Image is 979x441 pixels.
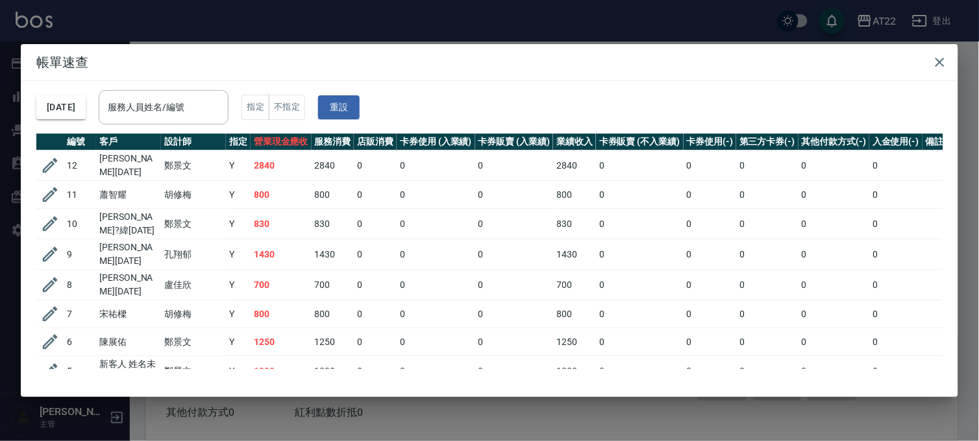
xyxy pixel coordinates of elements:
[64,150,96,181] td: 12
[226,239,251,270] td: Y
[596,300,683,328] td: 0
[21,44,958,80] h2: 帳單速查
[553,328,596,356] td: 1250
[475,328,554,356] td: 0
[96,356,161,387] td: 新客人 姓名未設定
[799,150,870,181] td: 0
[684,181,737,209] td: 0
[312,300,354,328] td: 800
[64,181,96,209] td: 11
[96,181,161,209] td: 蕭智耀
[161,181,226,209] td: 胡修梅
[354,356,397,387] td: 0
[312,134,354,150] th: 服務消費
[684,356,737,387] td: 0
[596,134,683,150] th: 卡券販賣 (不入業績)
[553,181,596,209] td: 800
[475,300,554,328] td: 0
[312,356,354,387] td: 1300
[397,300,475,328] td: 0
[242,95,269,120] button: 指定
[869,239,923,270] td: 0
[869,300,923,328] td: 0
[553,300,596,328] td: 800
[226,209,251,239] td: Y
[161,150,226,181] td: 鄭景文
[736,134,799,150] th: 第三方卡券(-)
[736,239,799,270] td: 0
[475,239,554,270] td: 0
[312,209,354,239] td: 830
[36,95,86,119] button: [DATE]
[161,328,226,356] td: 鄭景文
[596,239,683,270] td: 0
[354,239,397,270] td: 0
[161,134,226,150] th: 設計師
[596,270,683,300] td: 0
[251,134,312,150] th: 營業現金應收
[354,270,397,300] td: 0
[553,356,596,387] td: 1300
[251,356,312,387] td: 1300
[475,134,554,150] th: 卡券販賣 (入業績)
[869,134,923,150] th: 入金使用(-)
[596,328,683,356] td: 0
[96,150,161,181] td: [PERSON_NAME][DATE]
[312,150,354,181] td: 2840
[64,270,96,300] td: 8
[96,270,161,300] td: [PERSON_NAME][DATE]
[64,239,96,270] td: 9
[475,150,554,181] td: 0
[397,150,475,181] td: 0
[869,356,923,387] td: 0
[736,270,799,300] td: 0
[354,300,397,328] td: 0
[354,181,397,209] td: 0
[161,300,226,328] td: 胡修梅
[64,356,96,387] td: 5
[736,356,799,387] td: 0
[318,95,360,119] button: 重設
[397,134,475,150] th: 卡券使用 (入業績)
[312,239,354,270] td: 1430
[736,328,799,356] td: 0
[553,150,596,181] td: 2840
[161,356,226,387] td: 鄭景文
[869,209,923,239] td: 0
[596,150,683,181] td: 0
[475,209,554,239] td: 0
[161,270,226,300] td: 盧佳欣
[226,134,251,150] th: 指定
[397,356,475,387] td: 0
[64,134,96,150] th: 編號
[226,356,251,387] td: Y
[397,239,475,270] td: 0
[684,328,737,356] td: 0
[397,209,475,239] td: 0
[799,328,870,356] td: 0
[799,239,870,270] td: 0
[161,209,226,239] td: 鄭景文
[226,300,251,328] td: Y
[553,270,596,300] td: 700
[397,270,475,300] td: 0
[96,134,161,150] th: 客戶
[596,356,683,387] td: 0
[736,209,799,239] td: 0
[251,300,312,328] td: 800
[799,270,870,300] td: 0
[553,209,596,239] td: 830
[799,134,870,150] th: 其他付款方式(-)
[799,181,870,209] td: 0
[64,209,96,239] td: 10
[553,239,596,270] td: 1430
[869,181,923,209] td: 0
[354,328,397,356] td: 0
[64,300,96,328] td: 7
[312,270,354,300] td: 700
[684,150,737,181] td: 0
[736,150,799,181] td: 0
[553,134,596,150] th: 業績收入
[869,328,923,356] td: 0
[799,356,870,387] td: 0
